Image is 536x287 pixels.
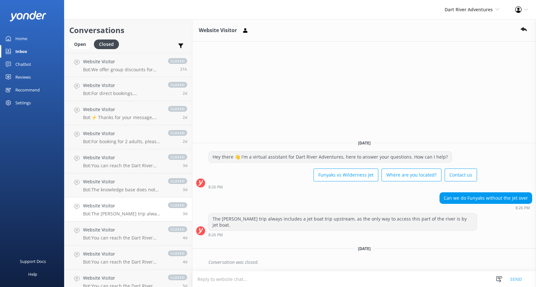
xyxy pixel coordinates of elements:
h3: Website Visitor [199,26,237,35]
a: Website VisitorBot:We offer group discounts for bookings of 10 or more people. Please email us at... [64,53,192,77]
span: closed [168,202,187,208]
span: closed [168,154,187,160]
span: Sep 28 2025 01:49am (UTC +13:00) Pacific/Auckland [183,259,187,265]
span: closed [168,58,187,64]
div: Sep 28 2025 08:26pm (UTC +13:00) Pacific/Auckland [208,232,477,237]
a: Website VisitorBot:The [PERSON_NAME] trip always includes a jet boat trip upstream, as the only w... [64,197,192,222]
span: Sep 28 2025 08:26pm (UTC +13:00) Pacific/Auckland [183,211,187,216]
p: Bot: For direct bookings, cancellations more than 24 hours before the trip start time will receiv... [83,91,162,96]
p: Bot: For booking for 2 adults, please visit [URL][DOMAIN_NAME] to check availability and make you... [83,139,162,144]
span: Oct 01 2025 05:09pm (UTC +13:00) Pacific/Auckland [180,66,187,72]
div: Support Docs [20,255,46,268]
a: Website VisitorBot:⚡ Thanks for your message, we'll get back to you as soon as we can. You're als... [64,101,192,125]
a: Website VisitorBot:For direct bookings, cancellations more than 24 hours before the trip start ti... [64,77,192,101]
strong: 8:26 PM [208,233,223,237]
span: [DATE] [354,246,374,251]
p: Bot: You can reach the Dart River team at [PHONE_NUMBER] (within [GEOGRAPHIC_DATA]), 0800 327 853... [83,235,162,241]
div: 2025-10-01T22:50:12.968 [196,257,532,268]
div: Conversation was closed. [208,257,532,268]
h2: Conversations [69,24,187,36]
h4: Website Visitor [83,106,162,113]
span: closed [168,274,187,280]
a: Website VisitorBot:For booking for 2 adults, please visit [URL][DOMAIN_NAME] to check availabilit... [64,125,192,149]
a: Closed [94,40,122,48]
p: Bot: We offer group discounts for bookings of 10 or more people. Please email us at [EMAIL_ADDRES... [83,67,162,73]
span: Sep 28 2025 04:55am (UTC +13:00) Pacific/Auckland [183,235,187,240]
a: Website VisitorBot:You can reach the Dart River team at [PHONE_NUMBER] (within [GEOGRAPHIC_DATA])... [64,149,192,173]
button: Contact us [445,169,477,181]
strong: 8:26 PM [208,185,223,189]
a: Open [69,40,94,48]
a: Website VisitorBot:You can reach the Dart River team at [PHONE_NUMBER] (within [GEOGRAPHIC_DATA])... [64,222,192,246]
h4: Website Visitor [83,130,162,137]
h4: Website Visitor [83,82,162,89]
span: closed [168,82,187,88]
h4: Website Visitor [83,274,162,282]
span: closed [168,226,187,232]
div: Closed [94,39,119,49]
span: Sep 29 2025 11:44am (UTC +13:00) Pacific/Auckland [183,163,187,168]
div: Home [15,32,27,45]
div: Chatbot [15,58,31,71]
span: closed [168,250,187,256]
h4: Website Visitor [83,154,162,161]
h4: Website Visitor [83,250,162,257]
span: closed [168,106,187,112]
span: Sep 29 2025 10:33pm (UTC +13:00) Pacific/Auckland [183,139,187,144]
div: Can we do Funyaks without the jet over [440,193,532,204]
div: Sep 28 2025 08:26pm (UTC +13:00) Pacific/Auckland [208,185,477,189]
h4: Website Visitor [83,202,162,209]
span: closed [168,178,187,184]
h4: Website Visitor [83,226,162,233]
span: Sep 30 2025 05:37am (UTC +13:00) Pacific/Auckland [183,91,187,96]
div: Sep 28 2025 08:26pm (UTC +13:00) Pacific/Auckland [440,205,532,210]
div: Reviews [15,71,31,83]
span: Sep 30 2025 03:17am (UTC +13:00) Pacific/Auckland [183,115,187,120]
p: Bot: The [PERSON_NAME] trip always includes a jet boat trip upstream, as the only way to access t... [83,211,162,217]
div: Help [28,268,37,281]
div: Inbox [15,45,27,58]
p: Bot: You can reach the Dart River team at [PHONE_NUMBER] (within [GEOGRAPHIC_DATA]), 0800 327 853... [83,259,162,265]
span: Sep 28 2025 10:04pm (UTC +13:00) Pacific/Auckland [183,187,187,192]
a: Website VisitorBot:The knowledge base does not specify the seating arrangement for adults and chi... [64,173,192,197]
div: The [PERSON_NAME] trip always includes a jet boat trip upstream, as the only way to access this p... [209,213,477,230]
p: Bot: You can reach the Dart River team at [PHONE_NUMBER] (within [GEOGRAPHIC_DATA]), 0800 327 853... [83,163,162,169]
p: Bot: The knowledge base does not specify the seating arrangement for adults and children in the F... [83,187,162,193]
strong: 8:26 PM [515,206,530,210]
h4: Website Visitor [83,178,162,185]
button: Funyaks vs Wilderness Jet [314,169,378,181]
div: Recommend [15,83,40,96]
span: Dart River Adventures [445,6,493,13]
button: Where are you located? [381,169,441,181]
div: Open [69,39,91,49]
span: closed [168,130,187,136]
p: Bot: ⚡ Thanks for your message, we'll get back to you as soon as we can. You're also welcome to k... [83,115,162,120]
div: Settings [15,96,31,109]
div: Hey there 👋 I'm a virtual assistant for Dart River Adventures, here to answer your questions. How... [209,152,452,162]
a: Website VisitorBot:You can reach the Dart River team at [PHONE_NUMBER] (within [GEOGRAPHIC_DATA])... [64,246,192,270]
h4: Website Visitor [83,58,162,65]
img: yonder-white-logo.png [10,11,46,22]
span: [DATE] [354,140,374,146]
